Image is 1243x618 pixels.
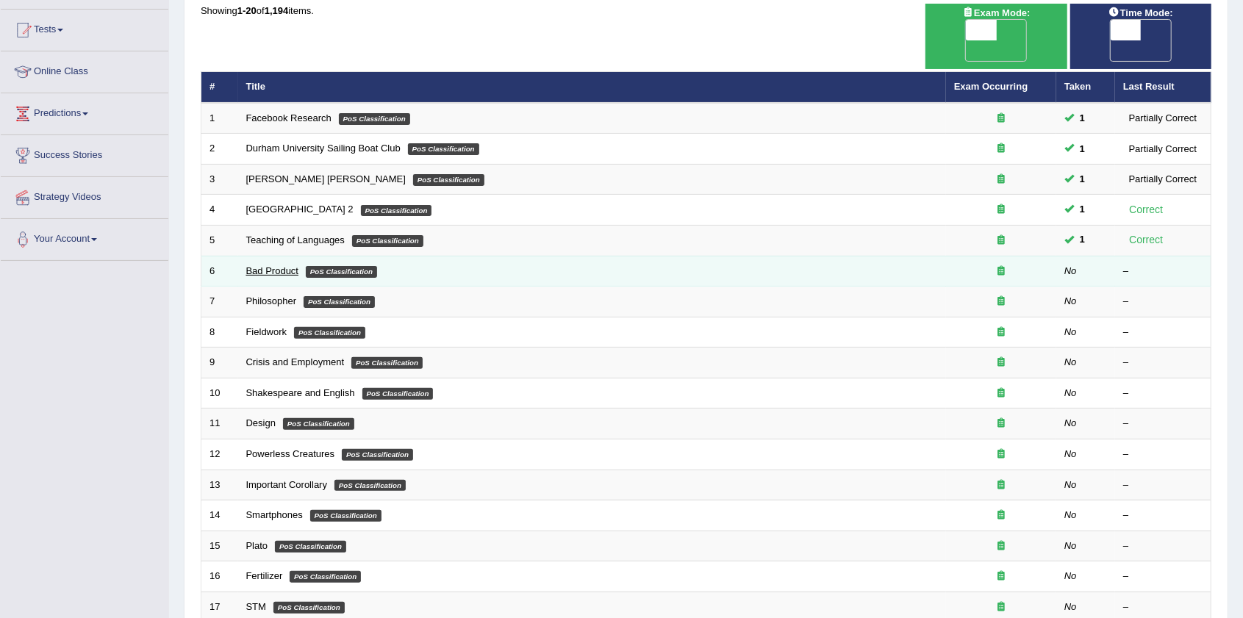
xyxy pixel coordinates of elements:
span: Exam Mode: [956,5,1036,21]
em: No [1064,509,1077,520]
a: Design [246,417,276,428]
div: Exam occurring question [954,326,1048,339]
a: Predictions [1,93,168,130]
div: Exam occurring question [954,417,1048,431]
div: – [1123,326,1203,339]
a: Exam Occurring [954,81,1028,92]
a: Philosopher [246,295,297,306]
em: PoS Classification [408,143,479,155]
em: PoS Classification [339,113,410,125]
th: Taken [1056,72,1115,103]
div: Exam occurring question [954,356,1048,370]
td: 2 [201,134,238,165]
div: Exam occurring question [954,478,1048,492]
b: 1,194 [265,5,289,16]
div: Correct [1123,231,1169,248]
div: Show exams occurring in exams [925,4,1067,69]
a: [GEOGRAPHIC_DATA] 2 [246,204,354,215]
em: No [1064,417,1077,428]
em: PoS Classification [290,571,361,583]
em: No [1064,540,1077,551]
div: Exam occurring question [954,509,1048,522]
span: Time Mode: [1103,5,1179,21]
div: Exam occurring question [954,448,1048,461]
div: Partially Correct [1123,110,1203,126]
a: Success Stories [1,135,168,172]
th: # [201,72,238,103]
em: No [1064,570,1077,581]
td: 6 [201,256,238,287]
em: No [1064,448,1077,459]
div: – [1123,509,1203,522]
em: PoS Classification [351,357,423,369]
em: PoS Classification [283,418,354,430]
div: – [1123,295,1203,309]
div: – [1123,600,1203,614]
div: Showing of items. [201,4,1211,18]
a: Online Class [1,51,168,88]
em: No [1064,387,1077,398]
div: Exam occurring question [954,295,1048,309]
em: PoS Classification [304,296,375,308]
td: 1 [201,103,238,134]
span: You can still take this question [1074,110,1091,126]
em: PoS Classification [334,480,406,492]
a: Crisis and Employment [246,356,345,367]
em: No [1064,356,1077,367]
div: – [1123,387,1203,400]
td: 15 [201,531,238,561]
div: – [1123,478,1203,492]
div: Partially Correct [1123,141,1203,157]
div: Exam occurring question [954,234,1048,248]
span: You can still take this question [1074,141,1091,157]
th: Last Result [1115,72,1211,103]
div: Exam occurring question [954,173,1048,187]
em: No [1064,265,1077,276]
em: PoS Classification [342,449,413,461]
div: Exam occurring question [954,539,1048,553]
em: PoS Classification [361,205,432,217]
a: Facebook Research [246,112,332,123]
div: Partially Correct [1123,171,1203,187]
a: Shakespeare and English [246,387,355,398]
td: 7 [201,287,238,317]
div: – [1123,448,1203,461]
em: PoS Classification [310,510,382,522]
span: You can still take this question [1074,171,1091,187]
a: Your Account [1,219,168,256]
a: Tests [1,10,168,46]
a: Fertilizer [246,570,283,581]
a: Smartphones [246,509,303,520]
a: Fieldwork [246,326,287,337]
em: PoS Classification [352,235,423,247]
em: PoS Classification [294,327,365,339]
td: 11 [201,409,238,439]
b: 1-20 [237,5,257,16]
div: – [1123,417,1203,431]
em: PoS Classification [275,541,346,553]
td: 4 [201,195,238,226]
a: Important Corollary [246,479,328,490]
td: 12 [201,439,238,470]
em: PoS Classification [306,266,377,278]
div: – [1123,265,1203,279]
td: 10 [201,378,238,409]
div: Exam occurring question [954,600,1048,614]
a: Teaching of Languages [246,234,345,245]
div: Exam occurring question [954,265,1048,279]
td: 3 [201,164,238,195]
a: Bad Product [246,265,299,276]
td: 5 [201,226,238,256]
a: Durham University Sailing Boat Club [246,143,401,154]
div: Correct [1123,201,1169,218]
em: No [1064,479,1077,490]
a: Strategy Videos [1,177,168,214]
span: You can still take this question [1074,202,1091,218]
em: PoS Classification [273,602,345,614]
div: Exam occurring question [954,570,1048,583]
a: Plato [246,540,268,551]
a: [PERSON_NAME] [PERSON_NAME] [246,173,406,184]
td: 16 [201,561,238,592]
div: – [1123,356,1203,370]
div: – [1123,570,1203,583]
